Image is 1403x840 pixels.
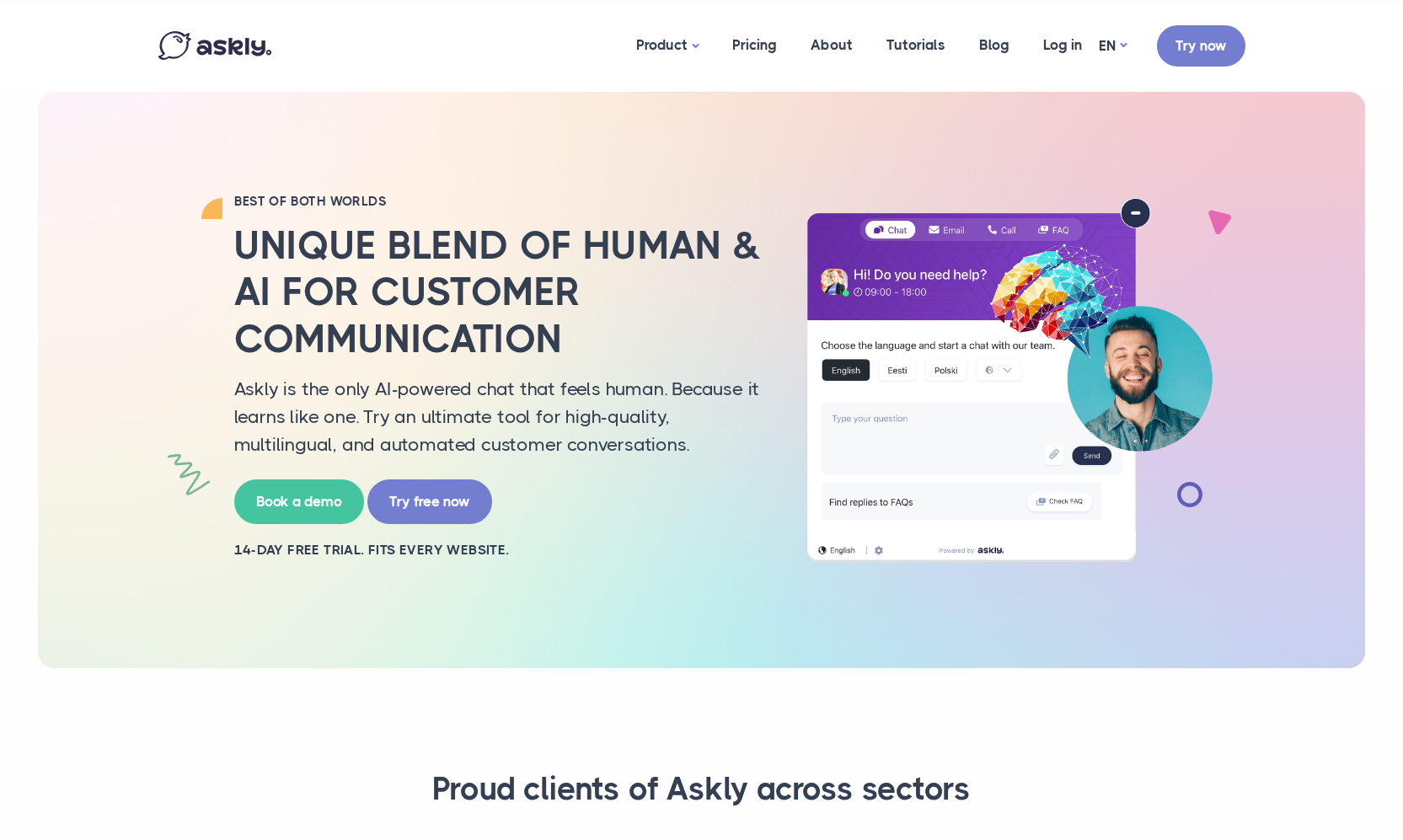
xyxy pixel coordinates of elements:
a: Tutorials [870,4,962,86]
a: Pricing [715,4,794,86]
img: AI multilingual chat [790,198,1229,562]
a: Log in [1026,4,1099,86]
a: Try now [1157,25,1245,67]
p: Askly is the only AI-powered chat that feels human. Because it learns like one. Try an ultimate t... [234,375,765,458]
h2: 14-day free trial. Fits every website. [234,541,765,559]
h3: Proud clients of Askly across sectors [179,769,1224,810]
h2: BEST OF BOTH WORLDS [234,193,765,210]
h2: Unique blend of human & AI for customer communication [234,222,765,362]
a: About [794,4,870,86]
a: Blog [962,4,1026,86]
a: EN [1099,34,1127,58]
img: Askly [158,31,271,60]
a: Try free now [367,479,492,524]
a: Book a demo [234,479,364,524]
a: Product [619,4,715,88]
